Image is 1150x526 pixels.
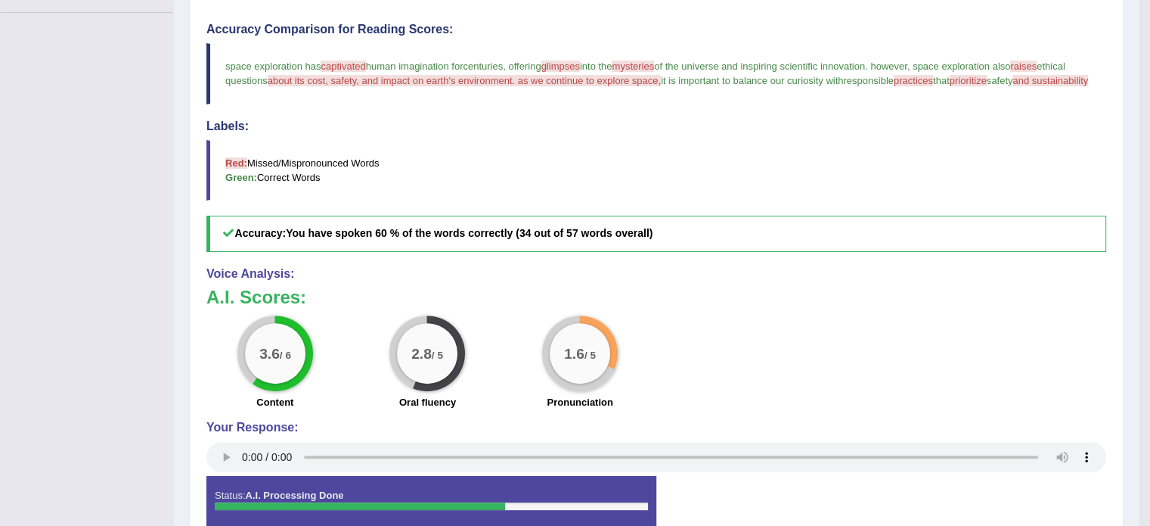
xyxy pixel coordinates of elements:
[206,267,1106,281] h4: Voice Analysis:
[508,61,541,72] span: offering
[987,75,1013,86] span: safety
[206,287,306,307] b: A.I. Scores:
[399,395,456,409] label: Oral fluency
[206,140,1106,201] blockquote: Missed/Mispronounced Words Correct Words
[580,61,612,72] span: into the
[654,61,865,72] span: of the universe and inspiring scientific innovation
[907,61,910,72] span: ,
[913,61,1010,72] span: space exploration also
[463,61,503,72] span: centuries
[366,61,463,72] span: human imagination for
[1010,61,1037,72] span: raises
[933,75,950,86] span: that
[256,395,293,409] label: Content
[564,345,584,362] big: 1.6
[268,75,661,86] span: about its cost, safety, and impact on earth's environment. as we continue to explore space,
[1012,75,1088,86] span: and sustainability
[584,349,596,360] small: / 5
[286,227,652,239] b: You have spoken 60 % of the words correctly (34 out of 57 words overall)
[661,75,843,86] span: it is important to balance our curiosity with
[206,120,1106,133] h4: Labels:
[950,75,987,86] span: prioritize
[206,23,1106,36] h4: Accuracy Comparison for Reading Scores:
[503,61,506,72] span: ,
[547,395,612,409] label: Pronunciation
[432,349,443,360] small: / 5
[206,421,1106,434] h4: Your Response:
[206,216,1106,251] h5: Accuracy:
[225,172,257,183] b: Green:
[259,345,280,362] big: 3.6
[280,349,291,360] small: / 6
[865,61,868,72] span: .
[245,490,343,501] strong: A.I. Processing Done
[843,75,894,86] span: responsible
[541,61,580,72] span: glimpses
[894,75,933,86] span: practices
[321,61,365,72] span: captivated
[612,61,654,72] span: mysteries
[225,157,247,169] b: Red:
[412,345,432,362] big: 2.8
[225,61,321,72] span: space exploration has
[870,61,907,72] span: however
